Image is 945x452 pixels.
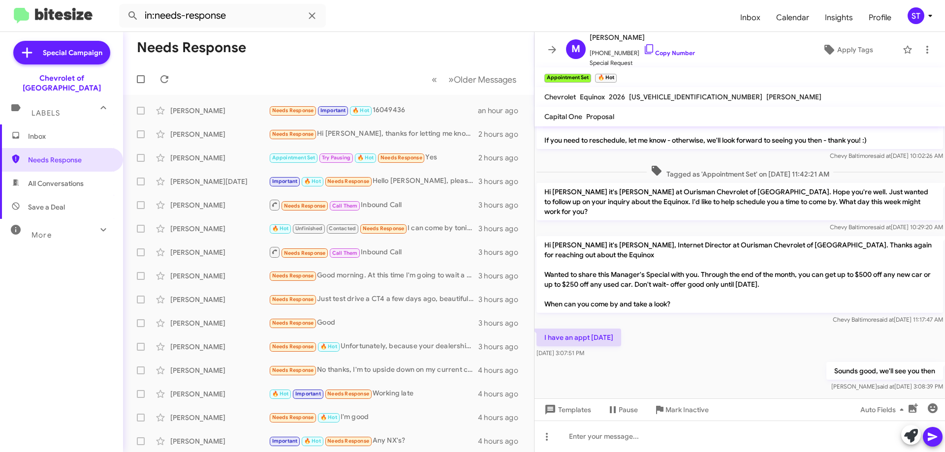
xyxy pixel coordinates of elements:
div: 3 hours ago [478,318,526,328]
div: [PERSON_NAME] [170,153,269,163]
div: [PERSON_NAME] [170,365,269,375]
span: [DATE] 3:07:51 PM [536,349,584,357]
div: 3 hours ago [478,271,526,281]
span: Needs Response [327,438,369,444]
div: 3 hours ago [478,295,526,304]
span: Chevrolet [544,92,576,101]
div: 4 hours ago [478,365,526,375]
span: Needs Response [272,107,314,114]
div: [PERSON_NAME] [170,389,269,399]
div: Inbound Call [269,246,478,258]
button: Auto Fields [852,401,915,419]
span: [PERSON_NAME] [766,92,821,101]
div: [PERSON_NAME] [170,271,269,281]
span: Older Messages [454,74,516,85]
input: Search [119,4,326,28]
span: Tagged as 'Appointment Set' on [DATE] 11:42:21 AM [647,165,833,179]
p: Hi [PERSON_NAME] it's [PERSON_NAME], Internet Director at Ourisman Chevrolet of [GEOGRAPHIC_DATA]... [536,236,943,313]
span: [PERSON_NAME] [590,31,695,43]
div: 3 hours ago [478,247,526,257]
div: 16049436 [269,105,478,116]
div: 3 hours ago [478,342,526,352]
span: All Conversations [28,179,84,188]
span: Special Campaign [43,48,102,58]
span: said at [874,223,891,231]
span: Needs Response [272,272,314,279]
span: 🔥 Hot [272,391,289,397]
span: said at [874,152,891,159]
span: Needs Response [28,155,112,165]
small: 🔥 Hot [595,74,616,83]
div: Hello [PERSON_NAME], please give me an out the door price and I may be able to get there [DATE] m... [269,176,478,187]
span: [PHONE_NUMBER] [590,43,695,58]
span: Calendar [768,3,817,32]
div: 4 hours ago [478,413,526,422]
div: an hour ago [478,106,526,116]
div: I'm good [269,412,478,423]
div: Working late [269,388,478,399]
span: said at [877,383,894,390]
span: Inbox [28,131,112,141]
h1: Needs Response [137,40,246,56]
span: Proposal [586,112,614,121]
span: Equinox [580,92,605,101]
span: Auto Fields [860,401,908,419]
span: Important [272,178,298,184]
div: 3 hours ago [478,177,526,186]
span: Needs Response [272,296,314,302]
div: [PERSON_NAME] [170,413,269,422]
span: Apply Tags [837,41,873,59]
div: 2 hours ago [478,153,526,163]
span: Special Request [590,58,695,68]
span: said at [877,316,894,323]
button: Templates [535,401,599,419]
div: [PERSON_NAME] [170,224,269,234]
div: Inbound Call [269,199,478,211]
button: Apply Tags [797,41,898,59]
p: Sounds good, we'll see you then [826,362,943,380]
a: Special Campaign [13,41,110,64]
span: Needs Response [272,414,314,421]
span: Chevy Baltimore [DATE] 10:29:20 AM [830,223,943,231]
span: [PERSON_NAME] [DATE] 3:08:39 PM [831,383,943,390]
nav: Page navigation example [426,69,522,90]
a: Profile [861,3,899,32]
span: Needs Response [272,320,314,326]
div: [PERSON_NAME] [170,247,269,257]
span: Contacted [329,225,356,232]
span: 🔥 Hot [320,414,337,421]
span: Needs Response [363,225,405,232]
span: Needs Response [380,154,422,161]
div: Good morning. At this time I'm going to wait a bit. I'm looking to see where the interest rates w... [269,270,478,281]
span: Needs Response [284,250,326,256]
span: Chevy Baltimore [DATE] 10:02:26 AM [830,152,943,159]
div: 3 hours ago [478,200,526,210]
p: I have an appt [DATE] [536,329,621,346]
span: 🔥 Hot [357,154,374,161]
span: Needs Response [272,367,314,373]
span: Unfinished [295,225,322,232]
div: Unfortunately, because your dealership is approximately an hour away, and other family obligation... [269,341,478,352]
p: Hi [PERSON_NAME] it's [PERSON_NAME] at Ourisman Chevrolet of [GEOGRAPHIC_DATA]. Hope you're well.... [536,183,943,220]
button: Previous [426,69,443,90]
div: [PERSON_NAME] [170,106,269,116]
div: Any NX's? [269,435,478,447]
span: Needs Response [327,178,369,184]
span: Mark Inactive [665,401,709,419]
div: Hi [PERSON_NAME], thanks for letting me know about this special. What does it mean when you say "... [269,128,478,140]
div: 4 hours ago [478,389,526,399]
div: [PERSON_NAME] [170,342,269,352]
span: Call Them [332,203,358,209]
a: Inbox [732,3,768,32]
span: Chevy Baltimore [DATE] 11:17:47 AM [833,316,943,323]
span: Important [320,107,346,114]
span: Pause [619,401,638,419]
div: 2 hours ago [478,129,526,139]
span: Try Pausing [322,154,350,161]
div: Yes [269,152,478,163]
span: Appointment Set [272,154,315,161]
small: Appointment Set [544,74,591,83]
button: Pause [599,401,646,419]
span: 2026 [609,92,625,101]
